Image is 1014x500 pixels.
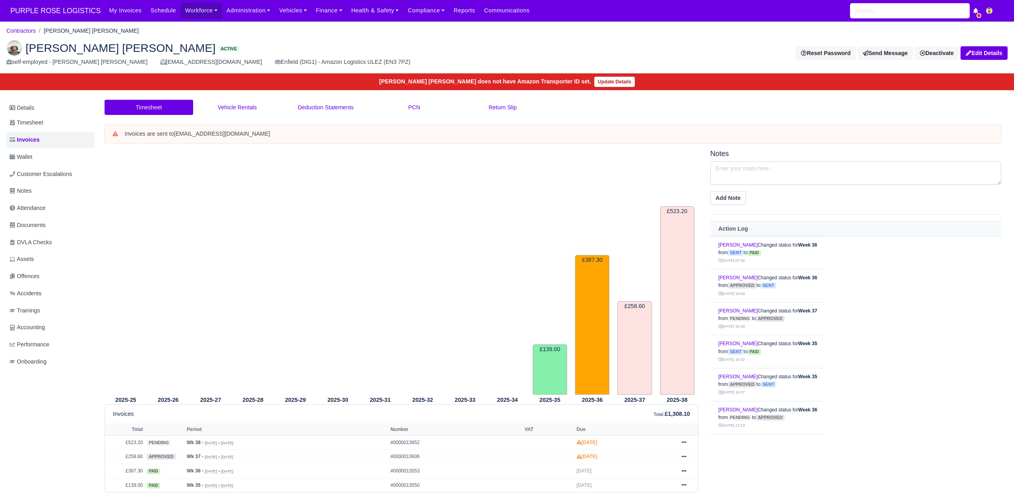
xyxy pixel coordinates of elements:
strong: Wk 38 - [187,440,204,445]
strong: Week 35 [798,341,817,346]
a: Vehicle Rentals [193,100,282,115]
span: pending [147,440,171,446]
a: [PERSON_NAME] [718,242,758,248]
th: Number [388,423,523,435]
a: Communications [480,3,534,18]
span: Offences [10,272,40,281]
a: DVLA Checks [6,235,95,250]
th: 2025-29 [274,395,316,405]
a: Edit Details [961,46,1008,60]
span: Wallet [10,152,32,162]
div: self-employed - [PERSON_NAME] [PERSON_NAME] [6,57,148,67]
a: Wallet [6,149,95,165]
td: £387.30 [105,464,145,478]
span: Accounting [10,323,45,332]
h6: Invoices [113,411,134,417]
small: [DATE] 10:07 [718,390,745,394]
span: [DATE] [577,482,592,488]
td: #0000013553 [388,464,523,478]
a: [PERSON_NAME] [718,308,758,314]
span: pending [728,415,752,421]
a: Details [6,101,95,115]
span: Assets [10,255,34,264]
td: #0000013606 [388,450,523,464]
small: [DATE] 19:08 [718,291,745,296]
a: Deduction Statements [281,100,370,115]
th: 2025-33 [444,395,486,405]
a: Finance [311,3,347,18]
a: Timesheet [6,115,95,130]
strong: £1,308.10 [665,411,690,417]
a: Onboarding [6,354,95,370]
a: PCN [370,100,459,115]
td: £523.20 [660,206,694,395]
a: Health & Safety [347,3,403,18]
small: Total [654,412,663,417]
span: approved [756,415,785,421]
small: [DATE] 07:30 [718,258,745,263]
h5: Notes [710,150,1001,158]
button: Add Note [710,191,746,205]
strong: [DATE] [577,454,597,459]
strong: Week 36 [798,242,817,248]
div: : [654,409,690,419]
th: 2025-38 [656,395,698,405]
th: 2025-30 [316,395,359,405]
td: #0000013852 [388,435,523,450]
span: approved [756,316,785,322]
a: Notes [6,183,95,199]
a: Contractors [6,28,36,34]
span: paid [147,483,160,488]
span: sent [728,250,743,256]
a: Accidents [6,286,95,301]
span: PURPLE ROSE LOGISTICS [6,3,105,19]
th: 2025-37 [613,395,656,405]
th: 2025-28 [232,395,274,405]
strong: [DATE] [577,440,597,445]
span: Documents [10,221,45,230]
span: [DATE] [577,468,592,474]
th: Action Log [710,221,1001,236]
td: £387.30 [575,255,609,394]
a: Deactivate [915,46,959,60]
strong: Wk 35 - [187,482,204,488]
strong: Wk 37 - [187,454,204,459]
a: Attendance [6,200,95,216]
th: Due [575,423,674,435]
a: Workforce [181,3,222,18]
td: Changed status for from to [710,302,825,335]
a: Compliance [403,3,449,18]
span: paid [747,349,761,355]
a: Vehicles [275,3,312,18]
a: Timesheet [105,100,193,115]
small: [DATE] 12:23 [718,423,745,427]
span: paid [747,250,761,256]
a: [PERSON_NAME] [718,374,758,379]
span: [PERSON_NAME] [PERSON_NAME] [26,42,215,53]
th: Total [105,423,145,435]
strong: Wk 36 - [187,468,204,474]
td: Changed status for from to [710,236,825,269]
a: Assets [6,251,95,267]
strong: Week 35 [798,374,817,379]
span: Customer Escalations [10,170,72,179]
small: [DATE] » [DATE] [205,469,233,474]
strong: [EMAIL_ADDRESS][DOMAIN_NAME] [174,130,270,137]
td: Changed status for from to [710,401,825,434]
a: [PERSON_NAME] [718,341,758,346]
span: Notes [10,186,32,196]
span: DVLA Checks [10,238,52,247]
a: Send Message [858,46,913,60]
span: approved [147,454,176,460]
td: Changed status for from to [710,269,825,302]
div: [EMAIL_ADDRESS][DOMAIN_NAME] [160,57,262,67]
small: [DATE] » [DATE] [205,441,233,445]
small: [DATE] 15:32 [718,357,745,362]
strong: Week 36 [798,407,817,413]
strong: Week 36 [798,275,817,281]
td: Changed status for from to [710,368,825,401]
a: My Invoices [105,3,146,18]
span: paid [147,468,160,474]
td: #0000013550 [388,478,523,492]
span: pending [728,316,752,322]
